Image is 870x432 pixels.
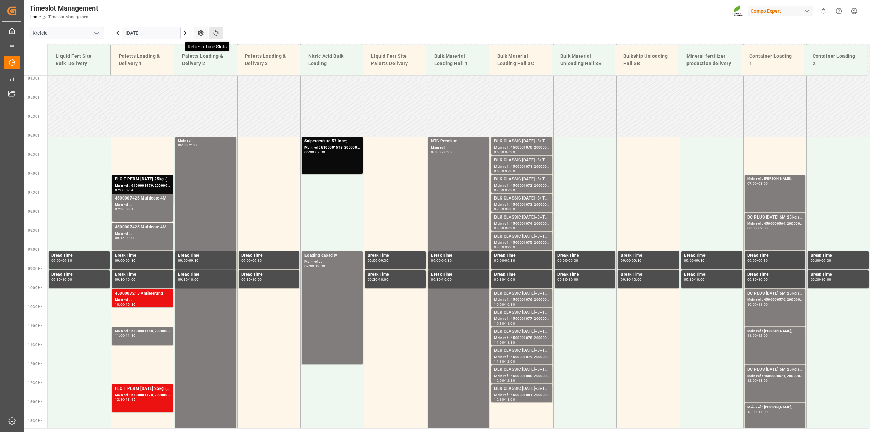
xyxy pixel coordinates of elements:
div: Mineral fertilizer production delivery [684,50,736,70]
div: - [504,379,505,382]
div: Main ref : [PERSON_NAME], [747,176,803,182]
div: 12:00 [505,360,515,363]
div: BLK CLASSIC [DATE]+3+TE BULK [494,290,550,297]
div: 11:30 [505,341,515,344]
div: - [378,278,379,281]
div: 4500007425 Multicote 4M [115,195,170,202]
div: 4500007213 Anlieferung [115,290,170,297]
div: 09:00 [557,259,567,262]
div: Main ref : , [178,138,233,144]
div: NTC Premium [431,138,486,145]
div: - [124,259,125,262]
div: Main ref : , [304,259,360,265]
div: Break Time [494,271,550,278]
div: - [757,334,758,337]
div: - [504,278,505,281]
span: 12:30 Hr [28,381,42,385]
button: Compo Expert [748,4,816,17]
div: 09:30 [379,259,388,262]
div: - [504,322,505,325]
div: Main ref : , [115,297,170,303]
div: Main ref : 6100001518, 2000001336; [304,145,360,151]
div: BC PLUS [DATE] 6M 25kg (x42) WW; [747,214,803,221]
div: 09:00 [368,259,378,262]
div: 10:00 [126,278,136,281]
div: 09:30 [126,259,136,262]
span: 13:30 Hr [28,419,42,423]
div: Main ref : 4500000570, 2000000524; [747,297,803,303]
div: 07:00 [747,182,757,185]
div: - [504,259,505,262]
div: 09:30 [568,259,578,262]
div: - [124,208,125,211]
div: 09:30 [747,278,757,281]
div: 08:15 [115,236,125,239]
div: 08:00 [505,208,515,211]
div: 10:30 [126,303,136,306]
div: 11:00 [494,341,504,344]
div: Paletts Loading & Delivery 3 [242,50,294,70]
div: 12:30 [494,398,504,401]
div: Break Time [431,252,486,259]
div: Main ref : 4500001076, 2000001075 [494,297,550,303]
div: - [757,278,758,281]
div: Salpetersäure 53 lose; [304,138,360,145]
div: Main ref : , [115,202,170,208]
div: - [504,208,505,211]
div: Break Time [431,271,486,278]
div: - [694,278,695,281]
a: Home [30,15,41,19]
div: Break Time [241,271,297,278]
div: - [504,170,505,173]
span: 04:30 Hr [28,76,42,80]
div: - [124,398,125,401]
div: Break Time [621,252,676,259]
div: Container Loading 1 [747,50,799,70]
div: Break Time [811,271,866,278]
div: 11:30 [494,360,504,363]
div: BLK CLASSIC [DATE]+3+TE BULK [494,347,550,354]
div: Break Time [115,271,170,278]
div: Main ref : 4500001072, 2000001075 [494,183,550,189]
div: Liquid Fert Site Bulk Delivery [53,50,105,70]
div: 08:30 [505,227,515,230]
div: 11:30 [126,334,136,337]
div: 09:30 [505,259,515,262]
div: Break Time [684,271,739,278]
div: - [567,259,568,262]
div: Break Time [621,271,676,278]
div: - [757,379,758,382]
div: BC PLUS [DATE] 6M 25kg (x42) WW; [747,290,803,297]
span: 07:00 Hr [28,172,42,175]
div: - [61,278,62,281]
div: - [124,278,125,281]
div: - [124,236,125,239]
div: Main ref : [PERSON_NAME], [747,404,803,410]
div: 09:00 [494,259,504,262]
span: 07:30 Hr [28,191,42,194]
div: Timeslot Management [30,3,98,13]
div: - [188,278,189,281]
div: 08:00 [758,182,768,185]
div: Break Time [494,252,550,259]
div: BLK CLASSIC [DATE]+3+TE BULK [494,195,550,202]
div: Break Time [51,252,107,259]
div: 10:00 [252,278,262,281]
span: 06:00 Hr [28,134,42,137]
div: - [504,151,505,154]
div: 11:00 [505,322,515,325]
div: 08:15 [126,208,136,211]
div: Main ref : , [115,231,170,237]
div: 10:00 [821,278,831,281]
div: 13:00 [758,379,768,382]
span: 08:30 Hr [28,229,42,232]
div: Break Time [115,252,170,259]
div: 10:00 [632,278,642,281]
div: FLO T PERM [DATE] 25kg (x40) INTTPL N 12-4-6 25kg (x40) D,A,CHHAK Grün 20-5-10-2 25kg (x48) INT s... [115,176,170,183]
div: Break Time [747,252,803,259]
div: - [378,259,379,262]
div: - [630,259,631,262]
div: Bulk Material Loading Hall 3C [494,50,546,70]
div: 07:45 [126,189,136,192]
div: Main ref : 4500001078, 2000001075 [494,335,550,341]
